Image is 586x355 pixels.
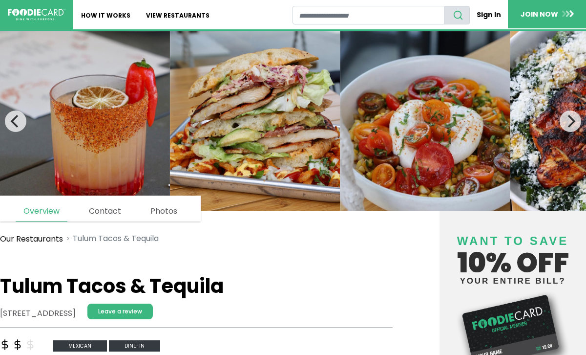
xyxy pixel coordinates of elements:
[87,304,153,319] a: Leave a review
[447,277,578,285] small: your entire bill?
[109,340,160,352] span: Dine-in
[457,234,568,247] span: Want to save
[293,6,445,24] input: restaurant search
[444,6,470,24] button: search
[470,6,508,24] a: Sign In
[5,111,26,132] button: Previous
[560,111,581,132] button: Next
[447,222,578,285] h4: 10% off
[53,340,107,352] span: mexican
[53,339,109,351] a: mexican
[8,9,65,21] img: FoodieCard; Eat, Drink, Save, Donate
[63,233,159,245] li: Tulum Tacos & Tequila
[143,201,185,221] a: Photos
[109,339,160,351] a: Dine-in
[16,201,67,222] a: Overview
[81,201,129,221] a: Contact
